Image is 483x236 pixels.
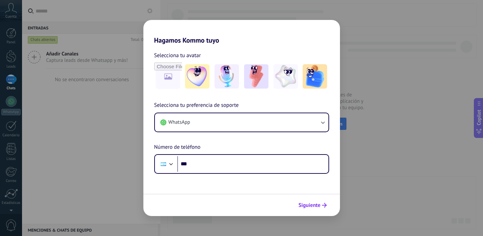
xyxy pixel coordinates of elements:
[185,64,209,89] img: -1.jpeg
[155,113,328,132] button: WhatsApp
[143,20,340,44] h2: Hagamos Kommo tuyo
[303,64,327,89] img: -5.jpeg
[244,64,268,89] img: -3.jpeg
[296,199,330,211] button: Siguiente
[154,143,201,152] span: Número de teléfono
[154,101,239,110] span: Selecciona tu preferencia de soporte
[215,64,239,89] img: -2.jpeg
[154,51,201,60] span: Selecciona tu avatar
[168,119,190,126] span: WhatsApp
[274,64,298,89] img: -4.jpeg
[157,157,170,171] div: Argentina: + 54
[299,203,321,208] span: Siguiente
